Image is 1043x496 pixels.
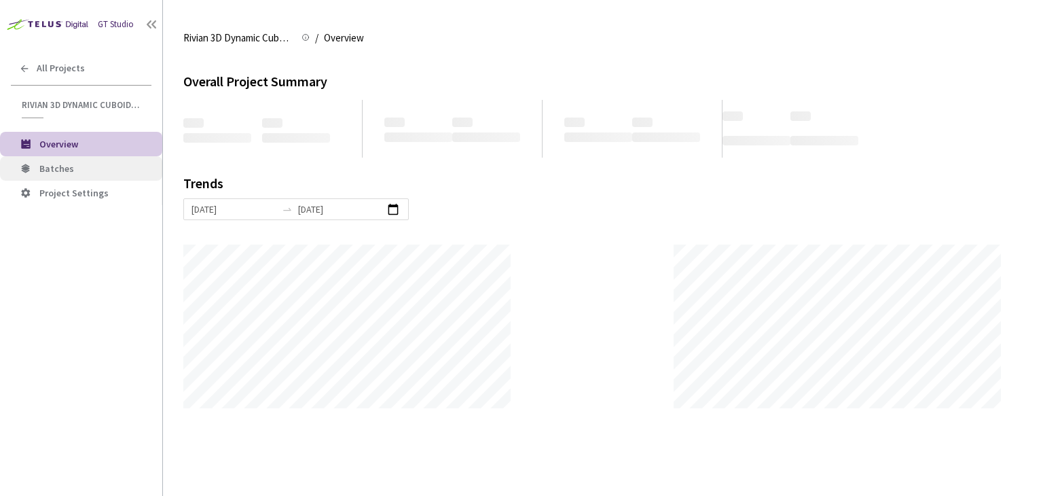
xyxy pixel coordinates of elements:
[98,18,134,31] div: GT Studio
[282,204,293,215] span: swap-right
[722,136,790,145] span: ‌
[37,63,85,74] span: All Projects
[22,99,143,111] span: Rivian 3D Dynamic Cuboids[2024-25]
[384,132,452,142] span: ‌
[262,118,282,128] span: ‌
[183,118,204,128] span: ‌
[722,111,743,121] span: ‌
[564,118,585,127] span: ‌
[183,30,293,46] span: Rivian 3D Dynamic Cuboids[2024-25]
[39,187,109,199] span: Project Settings
[39,138,78,150] span: Overview
[452,132,520,142] span: ‌
[183,133,251,143] span: ‌
[298,202,383,217] input: End date
[324,30,364,46] span: Overview
[790,111,811,121] span: ‌
[452,118,473,127] span: ‌
[262,133,330,143] span: ‌
[39,162,74,175] span: Batches
[384,118,405,127] span: ‌
[282,204,293,215] span: to
[183,71,1023,92] div: Overall Project Summary
[191,202,276,217] input: Start date
[632,118,653,127] span: ‌
[632,132,700,142] span: ‌
[315,30,318,46] li: /
[564,132,632,142] span: ‌
[790,136,858,145] span: ‌
[183,177,1004,198] div: Trends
